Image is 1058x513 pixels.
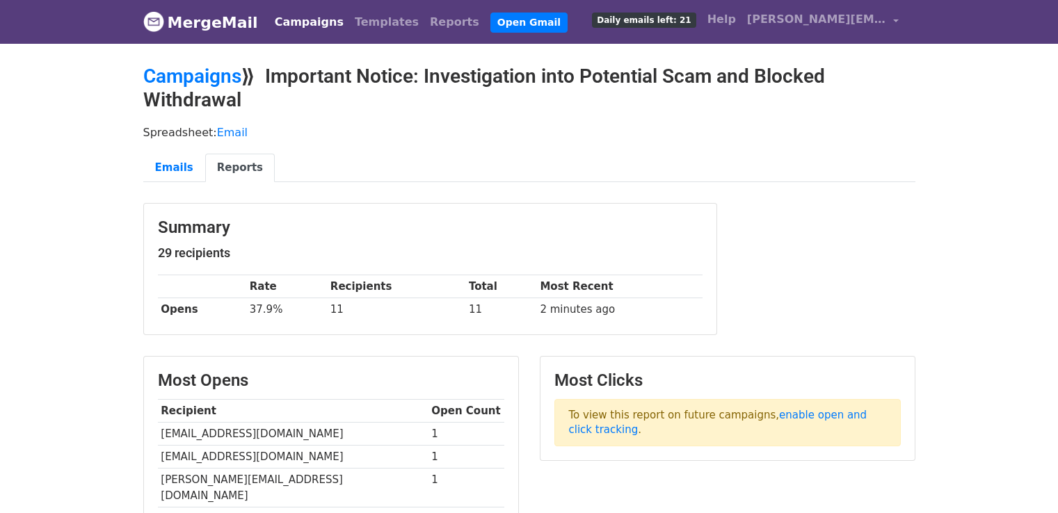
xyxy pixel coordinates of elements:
th: Recipients [327,275,465,298]
a: Emails [143,154,205,182]
a: Help [702,6,742,33]
a: Campaigns [269,8,349,36]
td: 11 [327,298,465,321]
th: Recipient [158,400,428,423]
th: Open Count [428,400,504,423]
h3: Most Clicks [554,370,901,391]
a: Daily emails left: 21 [586,6,701,33]
th: Most Recent [537,275,703,298]
a: Reports [424,8,485,36]
th: Opens [158,298,246,321]
td: 2 minutes ago [537,298,703,321]
td: 1 [428,423,504,446]
a: Templates [349,8,424,36]
h3: Most Opens [158,370,504,391]
p: Spreadsheet: [143,125,915,140]
td: 1 [428,446,504,469]
a: [PERSON_NAME][EMAIL_ADDRESS][PERSON_NAME][DOMAIN_NAME] [742,6,904,38]
td: 11 [465,298,537,321]
th: Total [465,275,537,298]
td: [EMAIL_ADDRESS][DOMAIN_NAME] [158,423,428,446]
span: Daily emails left: 21 [592,13,696,28]
td: [EMAIL_ADDRESS][DOMAIN_NAME] [158,446,428,469]
h3: Summary [158,218,703,238]
a: Reports [205,154,275,182]
a: Open Gmail [490,13,568,33]
th: Rate [246,275,327,298]
td: 37.9% [246,298,327,321]
a: Email [217,126,248,139]
img: MergeMail logo [143,11,164,32]
p: To view this report on future campaigns, . [554,399,901,446]
a: Campaigns [143,65,241,88]
h2: ⟫ Important Notice: Investigation into Potential Scam and Blocked Withdrawal [143,65,915,111]
a: MergeMail [143,8,258,37]
h5: 29 recipients [158,245,703,261]
td: 1 [428,469,504,507]
td: [PERSON_NAME][EMAIL_ADDRESS][DOMAIN_NAME] [158,469,428,507]
span: [PERSON_NAME][EMAIL_ADDRESS][PERSON_NAME][DOMAIN_NAME] [747,11,886,28]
